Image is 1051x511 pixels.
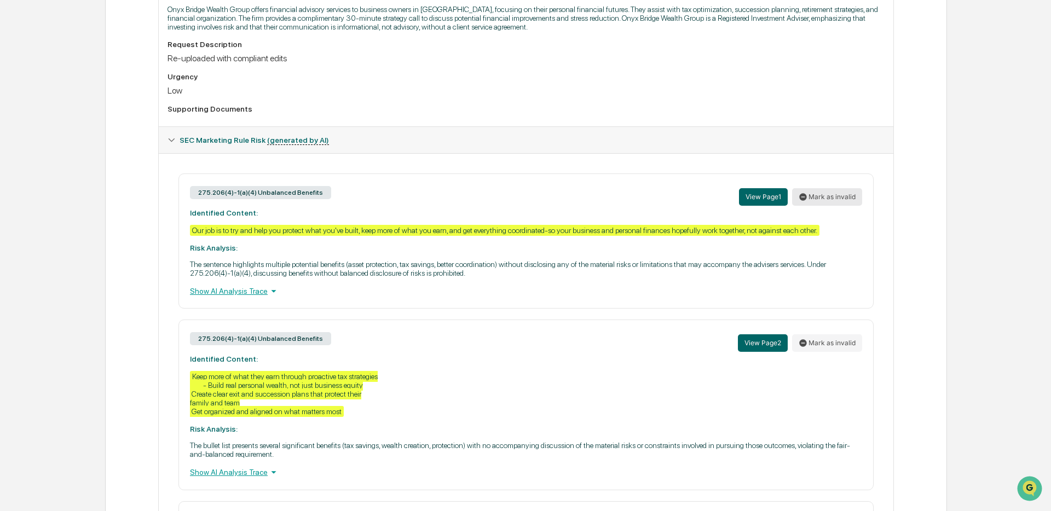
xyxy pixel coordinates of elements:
[190,425,238,433] strong: Risk Analysis:
[22,159,69,170] span: Data Lookup
[168,85,885,96] div: Low
[180,136,329,144] span: SEC Marketing Rule Risk
[1016,475,1046,504] iframe: Open customer support
[190,186,331,199] div: 275.206(4)-1(a)(4) Unbalanced Benefits
[90,138,136,149] span: Attestations
[159,127,893,153] div: SEC Marketing Rule Risk (generated by AI)
[109,185,132,194] span: Pylon
[792,334,862,352] button: Mark as invalid
[22,138,71,149] span: Preclearance
[7,133,75,153] a: 🖐️Preclearance
[168,72,885,81] div: Urgency
[28,50,181,61] input: Clear
[190,243,238,252] strong: Risk Analysis:
[7,154,73,174] a: 🔎Data Lookup
[11,84,31,103] img: 1746055101610-c473b297-6a78-478c-a979-82029cc54cd1
[190,441,862,458] p: The bullet list presents several significant benefits (tax savings, wealth creation, protection) ...
[792,188,862,206] button: Mark as invalid
[168,104,885,113] div: Supporting Documents
[11,160,20,169] div: 🔎
[190,355,258,363] strong: Identified Content:
[186,87,199,100] button: Start new chat
[739,188,788,206] button: View Page1
[75,133,140,153] a: 🗄️Attestations
[267,136,329,145] u: (generated by AI)
[738,334,788,352] button: View Page2
[37,95,138,103] div: We're available if you need us!
[168,53,885,63] div: Re-uploaded with compliant edits
[190,260,862,277] p: The sentence highlights multiple potential benefits (asset protection, tax savings, better coordi...
[190,466,862,478] div: Show AI Analysis Trace
[11,139,20,148] div: 🖐️
[190,371,378,417] div: Keep more of what they earn through proactive tax strategies - Build real personal wealth, not ju...
[190,208,258,217] strong: Identified Content:
[11,23,199,40] p: How can we help?
[168,5,885,31] p: Onyx Bridge Wealth Group offers financial advisory services to business owners in [GEOGRAPHIC_DAT...
[37,84,180,95] div: Start new chat
[168,40,885,49] div: Request Description
[190,332,331,345] div: 275.206(4)-1(a)(4) Unbalanced Benefits
[190,285,862,297] div: Show AI Analysis Trace
[190,225,819,236] div: Our job is to try and help you protect what you've built, keep more of what you earn, and get eve...
[77,185,132,194] a: Powered byPylon
[79,139,88,148] div: 🗄️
